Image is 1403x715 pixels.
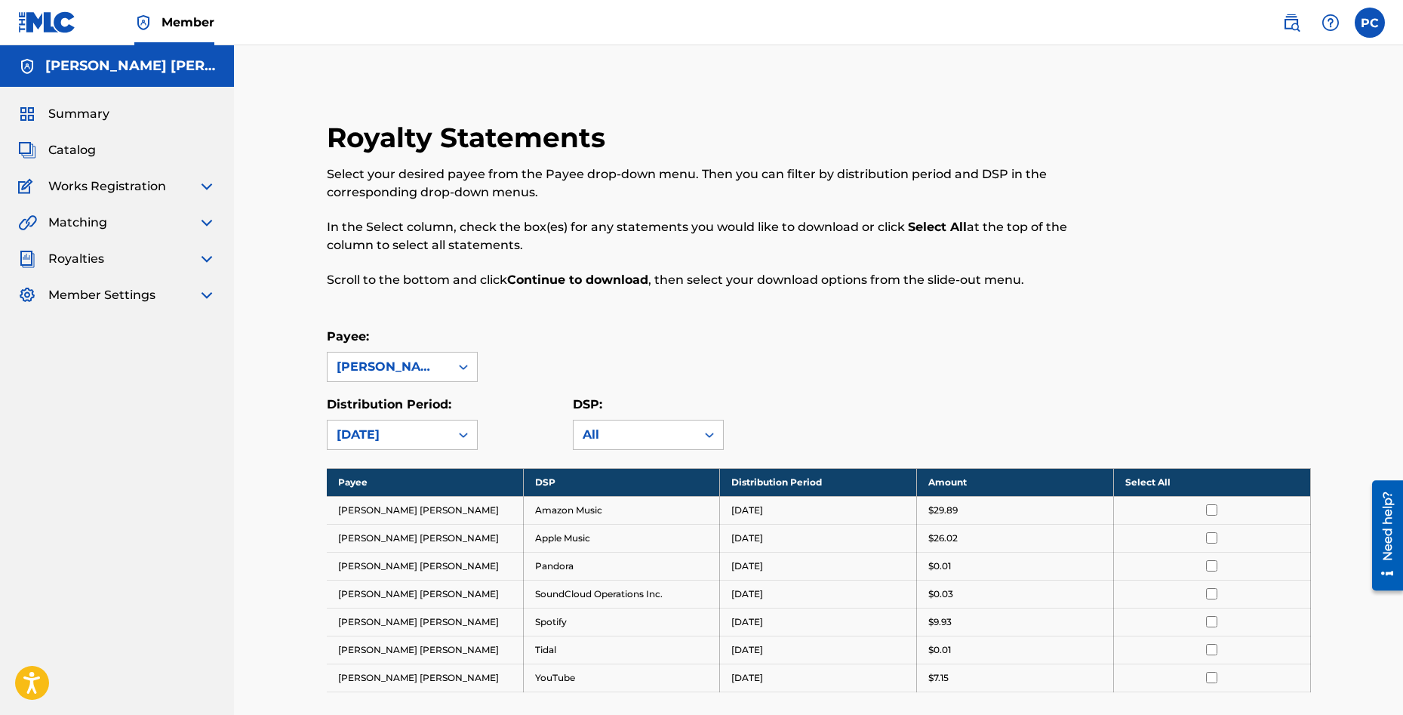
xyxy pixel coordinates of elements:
[48,105,109,123] span: Summary
[327,165,1085,202] p: Select your desired payee from the Payee drop-down menu. Then you can filter by distribution peri...
[18,105,36,123] img: Summary
[327,664,524,692] td: [PERSON_NAME] [PERSON_NAME]
[327,329,369,344] label: Payee:
[1321,14,1340,32] img: help
[18,141,36,159] img: Catalog
[928,643,951,657] p: $0.01
[523,552,720,580] td: Pandora
[327,608,524,636] td: [PERSON_NAME] [PERSON_NAME]
[720,608,917,636] td: [DATE]
[18,141,96,159] a: CatalogCatalog
[928,615,952,629] p: $9.93
[720,552,917,580] td: [DATE]
[523,524,720,552] td: Apple Music
[198,214,216,232] img: expand
[1315,8,1346,38] div: Help
[1113,468,1310,496] th: Select All
[720,636,917,664] td: [DATE]
[928,587,953,601] p: $0.03
[18,11,76,33] img: MLC Logo
[523,664,720,692] td: YouTube
[327,636,524,664] td: [PERSON_NAME] [PERSON_NAME]
[327,468,524,496] th: Payee
[327,580,524,608] td: [PERSON_NAME] [PERSON_NAME]
[1282,14,1300,32] img: search
[928,532,958,545] p: $26.02
[327,496,524,524] td: [PERSON_NAME] [PERSON_NAME]
[720,524,917,552] td: [DATE]
[48,250,104,268] span: Royalties
[48,141,96,159] span: Catalog
[327,218,1085,254] p: In the Select column, check the box(es) for any statements you would like to download or click at...
[162,14,214,31] span: Member
[523,608,720,636] td: Spotify
[45,57,216,75] h5: Pedro Cruz Montesino
[18,57,36,76] img: Accounts
[48,177,166,196] span: Works Registration
[337,426,441,444] div: [DATE]
[720,496,917,524] td: [DATE]
[134,14,152,32] img: Top Rightsholder
[720,664,917,692] td: [DATE]
[327,552,524,580] td: [PERSON_NAME] [PERSON_NAME]
[18,177,38,196] img: Works Registration
[1361,474,1403,596] iframe: Resource Center
[720,580,917,608] td: [DATE]
[327,271,1085,289] p: Scroll to the bottom and click , then select your download options from the slide-out menu.
[48,286,155,304] span: Member Settings
[198,250,216,268] img: expand
[583,426,687,444] div: All
[18,250,36,268] img: Royalties
[198,177,216,196] img: expand
[18,214,37,232] img: Matching
[573,397,602,411] label: DSP:
[18,286,36,304] img: Member Settings
[507,273,648,287] strong: Continue to download
[18,105,109,123] a: SummarySummary
[198,286,216,304] img: expand
[48,214,107,232] span: Matching
[908,220,967,234] strong: Select All
[327,524,524,552] td: [PERSON_NAME] [PERSON_NAME]
[523,636,720,664] td: Tidal
[337,358,441,376] div: [PERSON_NAME] [PERSON_NAME]
[523,496,720,524] td: Amazon Music
[523,468,720,496] th: DSP
[917,468,1114,496] th: Amount
[523,580,720,608] td: SoundCloud Operations Inc.
[1276,8,1306,38] a: Public Search
[928,504,958,517] p: $29.89
[720,468,917,496] th: Distribution Period
[928,671,949,685] p: $7.15
[327,397,451,411] label: Distribution Period:
[928,559,951,573] p: $0.01
[1355,8,1385,38] div: User Menu
[327,121,613,155] h2: Royalty Statements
